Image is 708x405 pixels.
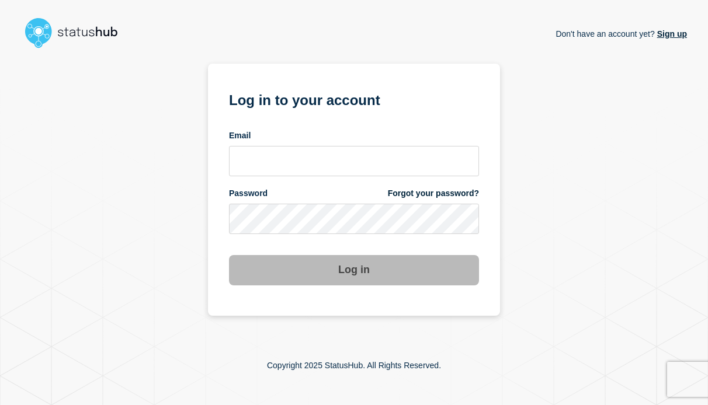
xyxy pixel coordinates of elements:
span: Email [229,130,251,141]
p: Copyright 2025 StatusHub. All Rights Reserved. [267,361,441,370]
span: Password [229,188,268,199]
button: Log in [229,255,479,285]
h1: Log in to your account [229,88,479,110]
input: email input [229,146,479,176]
img: StatusHub logo [21,14,132,51]
p: Don't have an account yet? [556,20,687,48]
a: Forgot your password? [388,188,479,199]
input: password input [229,204,479,234]
a: Sign up [655,29,687,39]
